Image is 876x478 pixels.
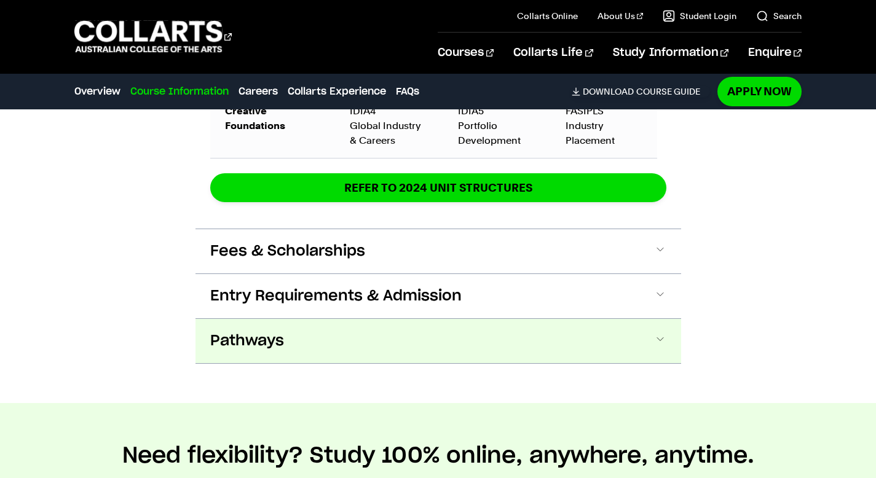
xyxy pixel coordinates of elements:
[748,33,802,73] a: Enquire
[613,33,728,73] a: Study Information
[598,10,643,22] a: About Us
[663,10,736,22] a: Student Login
[517,10,578,22] a: Collarts Online
[210,241,365,261] span: Fees & Scholarships
[572,86,710,97] a: DownloadCourse Guide
[239,84,278,99] a: Careers
[756,10,802,22] a: Search
[122,442,754,469] h2: Need flexibility? Study 100% online, anywhere, anytime.
[396,84,419,99] a: FAQs
[717,77,802,106] a: Apply Now
[74,84,120,99] a: Overview
[225,105,285,131] strong: Creative Foundations
[195,319,681,363] button: Pathways
[566,104,642,148] div: FASIPLS Industry Placement
[130,84,229,99] a: Course Information
[210,331,284,351] span: Pathways
[583,86,634,97] span: Download
[210,286,462,306] span: Entry Requirements & Admission
[288,84,386,99] a: Collarts Experience
[438,33,494,73] a: Courses
[195,229,681,273] button: Fees & Scholarships
[513,33,593,73] a: Collarts Life
[74,19,232,54] div: Go to homepage
[210,173,666,202] a: REFER TO 2024 unit structures
[350,104,428,148] div: IDIA4 Global Industry & Careers
[443,93,551,158] td: IDIA5 Portfolio Development
[195,274,681,318] button: Entry Requirements & Admission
